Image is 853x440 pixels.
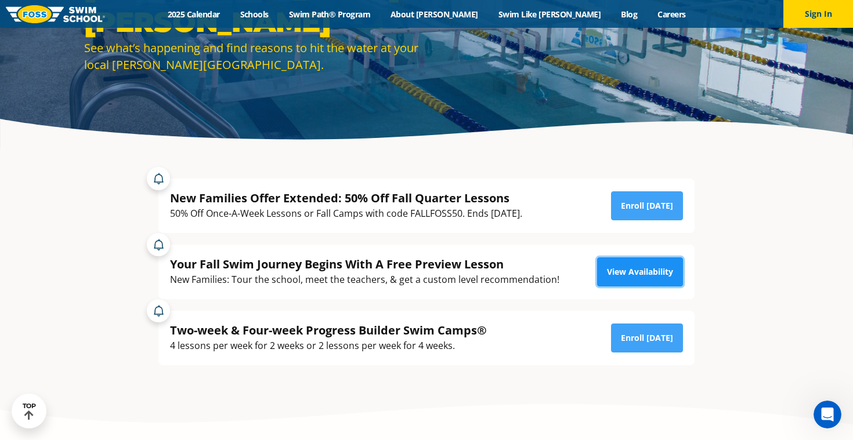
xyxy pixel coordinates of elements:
div: See what’s happening and find reasons to hit the water at your local [PERSON_NAME][GEOGRAPHIC_DATA]. [84,39,421,73]
div: New Families: Tour the school, meet the teachers, & get a custom level recommendation! [170,272,559,288]
a: Swim Path® Program [279,9,380,20]
div: Your Fall Swim Journey Begins With A Free Preview Lesson [170,256,559,272]
a: Swim Like [PERSON_NAME] [488,9,611,20]
a: Careers [648,9,696,20]
div: TOP [23,402,36,420]
img: FOSS Swim School Logo [6,5,105,23]
div: New Families Offer Extended: 50% Off Fall Quarter Lessons [170,190,522,206]
div: 50% Off Once-A-Week Lessons or Fall Camps with code FALLFOSS50. Ends [DATE]. [170,206,522,221]
div: 4 lessons per week for 2 weeks or 2 lessons per week for 4 weeks. [170,338,487,354]
a: Enroll [DATE] [611,323,683,352]
a: Schools [230,9,279,20]
a: 2025 Calendar [157,9,230,20]
div: Two-week & Four-week Progress Builder Swim Camps® [170,322,487,338]
a: Blog [611,9,648,20]
a: View Availability [597,257,683,286]
a: Enroll [DATE] [611,191,683,220]
a: About [PERSON_NAME] [381,9,489,20]
iframe: Intercom live chat [814,401,841,428]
